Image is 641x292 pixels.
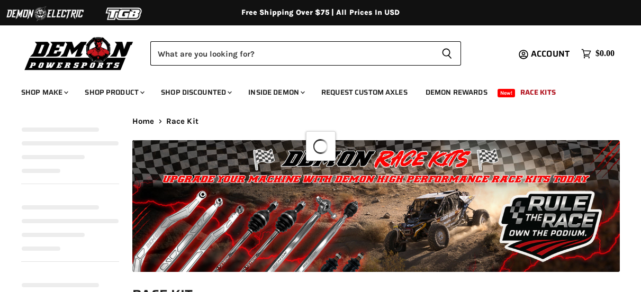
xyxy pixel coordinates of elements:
a: Request Custom Axles [313,81,416,103]
img: TGB Logo 2 [85,4,164,24]
img: Demon Electric Logo 2 [5,4,85,24]
a: Account [526,49,576,59]
button: Search [433,41,461,66]
a: Shop Product [77,81,151,103]
a: $0.00 [576,46,620,61]
a: Shop Discounted [153,81,238,103]
a: Shop Make [13,81,75,103]
ul: Main menu [13,77,612,103]
form: Product [150,41,461,66]
a: Inside Demon [240,81,311,103]
a: Home [132,117,155,126]
a: Demon Rewards [418,81,495,103]
nav: Breadcrumbs [132,117,620,126]
span: New! [498,89,516,97]
span: Race Kit [166,117,198,126]
span: Account [531,47,570,60]
input: Search [150,41,433,66]
img: Demon Powersports [21,34,137,72]
a: Race Kits [512,81,564,103]
span: $0.00 [595,49,615,59]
